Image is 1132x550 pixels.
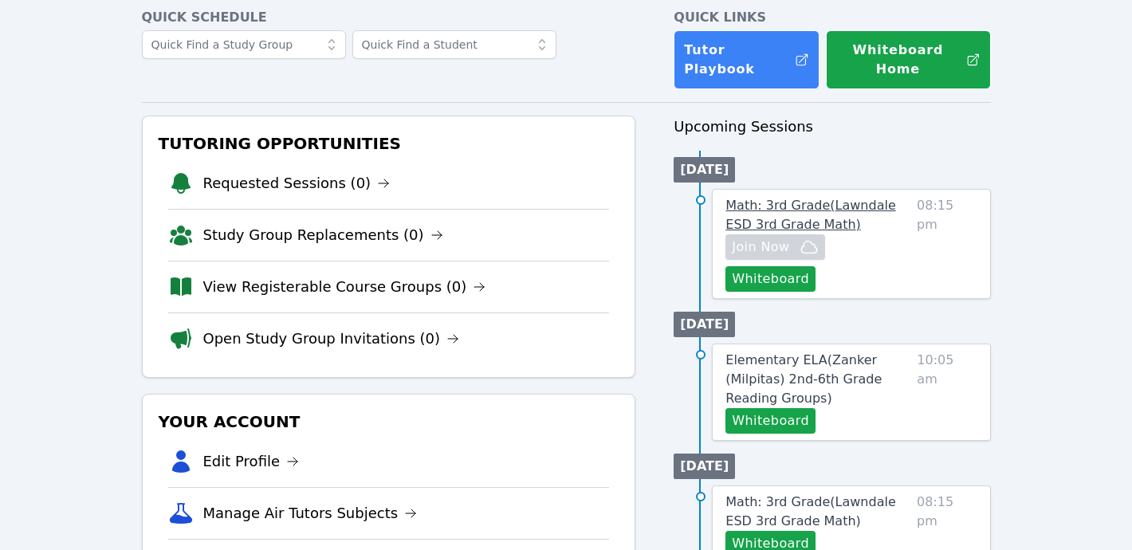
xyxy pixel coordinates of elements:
[725,196,910,234] a: Math: 3rd Grade(Lawndale ESD 3rd Grade Math)
[352,30,556,59] input: Quick Find a Student
[725,352,882,406] span: Elementary ELA ( Zanker (Milpitas) 2nd-6th Grade Reading Groups )
[917,196,977,292] span: 08:15 pm
[725,408,816,434] button: Whiteboard
[674,30,820,89] a: Tutor Playbook
[674,454,735,479] li: [DATE]
[203,276,486,298] a: View Registerable Course Groups (0)
[674,8,990,27] h4: Quick Links
[725,266,816,292] button: Whiteboard
[725,494,895,528] span: Math: 3rd Grade ( Lawndale ESD 3rd Grade Math )
[674,157,735,183] li: [DATE]
[155,129,623,158] h3: Tutoring Opportunities
[725,234,824,260] button: Join Now
[674,312,735,337] li: [DATE]
[725,351,910,408] a: Elementary ELA(Zanker (Milpitas) 2nd-6th Grade Reading Groups)
[203,172,391,194] a: Requested Sessions (0)
[732,238,789,257] span: Join Now
[142,8,636,27] h4: Quick Schedule
[203,450,300,473] a: Edit Profile
[725,493,910,531] a: Math: 3rd Grade(Lawndale ESD 3rd Grade Math)
[155,407,623,436] h3: Your Account
[142,30,346,59] input: Quick Find a Study Group
[203,328,460,350] a: Open Study Group Invitations (0)
[826,30,990,89] button: Whiteboard Home
[203,502,418,524] a: Manage Air Tutors Subjects
[203,224,443,246] a: Study Group Replacements (0)
[917,351,977,434] span: 10:05 am
[674,116,990,138] h3: Upcoming Sessions
[725,198,895,232] span: Math: 3rd Grade ( Lawndale ESD 3rd Grade Math )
